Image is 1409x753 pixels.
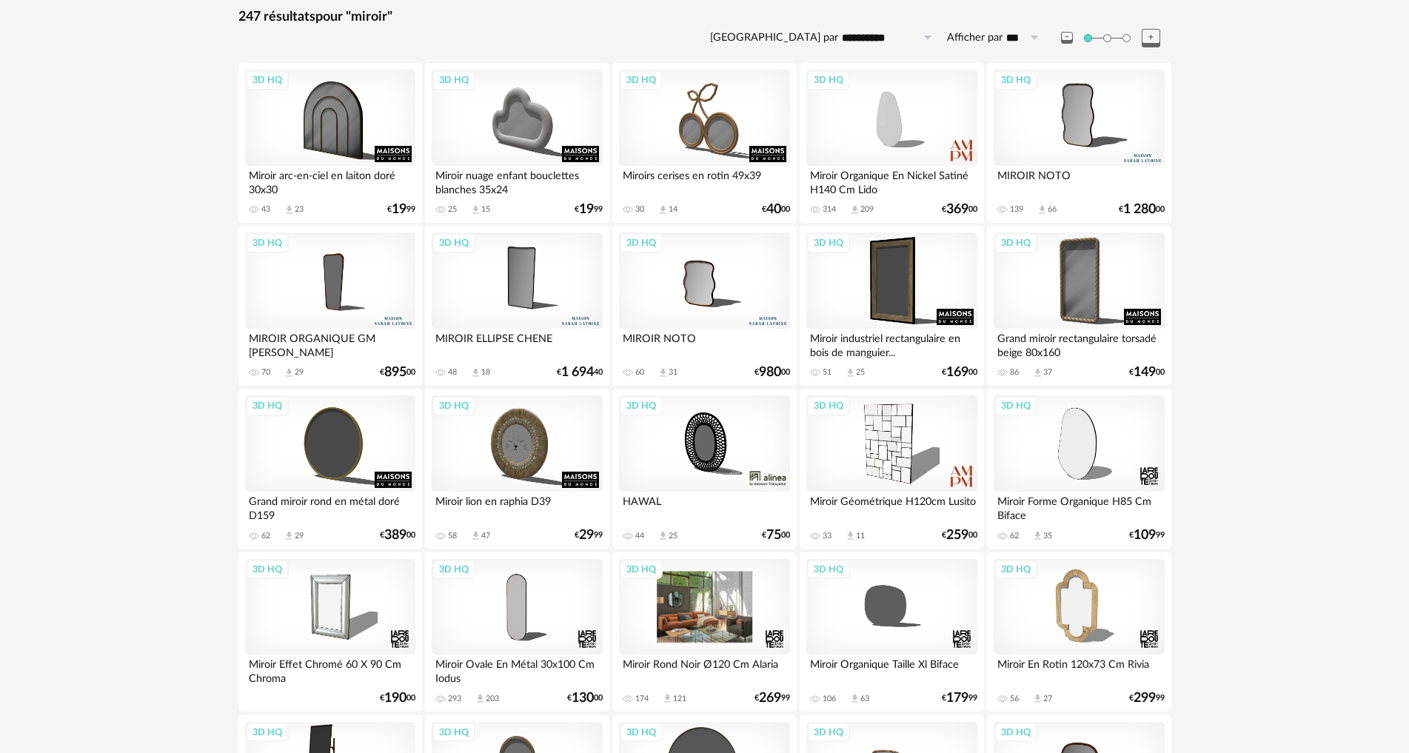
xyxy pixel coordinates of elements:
[762,530,790,541] div: € 00
[432,560,475,579] div: 3D HQ
[380,693,415,703] div: € 00
[823,367,831,378] div: 51
[1134,530,1156,541] span: 109
[470,367,481,378] span: Download icon
[710,31,838,45] label: [GEOGRAPHIC_DATA] par
[807,396,850,415] div: 3D HQ
[612,226,796,386] a: 3D HQ MIROIR NOTO 60 Download icon 31 €98000
[315,10,392,24] span: pour "miroir"
[994,166,1164,195] div: MIROIR NOTO
[669,367,677,378] div: 31
[1119,204,1165,215] div: € 00
[1123,204,1156,215] span: 1 280
[946,204,968,215] span: 369
[567,693,603,703] div: € 00
[987,226,1171,386] a: 3D HQ Grand miroir rectangulaire torsadé beige 80x160 86 Download icon 37 €14900
[1129,693,1165,703] div: € 99
[425,552,609,712] a: 3D HQ Miroir Ovale En Métal 30x100 Cm Iodus 293 Download icon 203 €13000
[946,367,968,378] span: 169
[425,226,609,386] a: 3D HQ MIROIR ELLIPSE CHENE 48 Download icon 18 €1 69440
[432,723,475,742] div: 3D HQ
[635,204,644,215] div: 30
[579,530,594,541] span: 29
[238,9,1171,26] div: 247 résultats
[806,492,977,521] div: Miroir Géométrique H120cm Lusito
[845,530,856,541] span: Download icon
[284,530,295,541] span: Download icon
[261,531,270,541] div: 62
[384,530,406,541] span: 389
[620,396,663,415] div: 3D HQ
[619,492,789,521] div: HAWAL
[245,655,415,684] div: Miroir Effet Chromé 60 X 90 Cm Chroma
[448,531,457,541] div: 58
[246,396,289,415] div: 3D HQ
[384,693,406,703] span: 190
[860,204,874,215] div: 209
[994,233,1037,252] div: 3D HQ
[620,560,663,579] div: 3D HQ
[1129,367,1165,378] div: € 00
[425,389,609,549] a: 3D HQ Miroir lion en raphia D39 58 Download icon 47 €2999
[994,655,1164,684] div: Miroir En Rotin 120x73 Cm Rivia
[1010,367,1019,378] div: 86
[807,70,850,90] div: 3D HQ
[1032,530,1043,541] span: Download icon
[432,396,475,415] div: 3D HQ
[987,63,1171,223] a: 3D HQ MIROIR NOTO 139 Download icon 66 €1 28000
[1129,530,1165,541] div: € 99
[1037,204,1048,215] span: Download icon
[635,531,644,541] div: 44
[806,329,977,358] div: Miroir industriel rectangulaire en bois de manguier...
[766,530,781,541] span: 75
[994,560,1037,579] div: 3D HQ
[425,63,609,223] a: 3D HQ Miroir nuage enfant bouclettes blanches 35x24 25 Download icon 15 €1999
[481,531,490,541] div: 47
[856,531,865,541] div: 11
[295,204,304,215] div: 23
[942,693,977,703] div: € 99
[238,389,422,549] a: 3D HQ Grand miroir rond en métal doré D159 62 Download icon 29 €38900
[635,367,644,378] div: 60
[619,329,789,358] div: MIROIR NOTO
[557,367,603,378] div: € 40
[766,204,781,215] span: 40
[384,367,406,378] span: 895
[238,552,422,712] a: 3D HQ Miroir Effet Chromé 60 X 90 Cm Chroma €19000
[579,204,594,215] span: 19
[994,396,1037,415] div: 3D HQ
[246,70,289,90] div: 3D HQ
[1043,367,1052,378] div: 37
[245,492,415,521] div: Grand miroir rond en métal doré D159
[238,226,422,386] a: 3D HQ MIROIR ORGANIQUE GM [PERSON_NAME] 70 Download icon 29 €89500
[620,233,663,252] div: 3D HQ
[987,389,1171,549] a: 3D HQ Miroir Forme Organique H85 Cm Biface 62 Download icon 35 €10999
[261,204,270,215] div: 43
[432,166,602,195] div: Miroir nuage enfant bouclettes blanches 35x24
[762,204,790,215] div: € 00
[657,367,669,378] span: Download icon
[448,367,457,378] div: 48
[942,530,977,541] div: € 00
[1032,693,1043,704] span: Download icon
[946,693,968,703] span: 179
[481,204,490,215] div: 15
[284,204,295,215] span: Download icon
[856,367,865,378] div: 25
[1134,367,1156,378] span: 149
[284,367,295,378] span: Download icon
[261,367,270,378] div: 70
[759,693,781,703] span: 269
[470,530,481,541] span: Download icon
[238,63,422,223] a: 3D HQ Miroir arc-en-ciel en laiton doré 30x30 43 Download icon 23 €1999
[806,166,977,195] div: Miroir Organique En Nickel Satiné H140 Cm Lido
[800,389,983,549] a: 3D HQ Miroir Géométrique H120cm Lusito 33 Download icon 11 €25900
[994,492,1164,521] div: Miroir Forme Organique H85 Cm Biface
[575,530,603,541] div: € 99
[823,531,831,541] div: 33
[754,367,790,378] div: € 00
[475,693,486,704] span: Download icon
[246,723,289,742] div: 3D HQ
[448,694,461,704] div: 293
[807,723,850,742] div: 3D HQ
